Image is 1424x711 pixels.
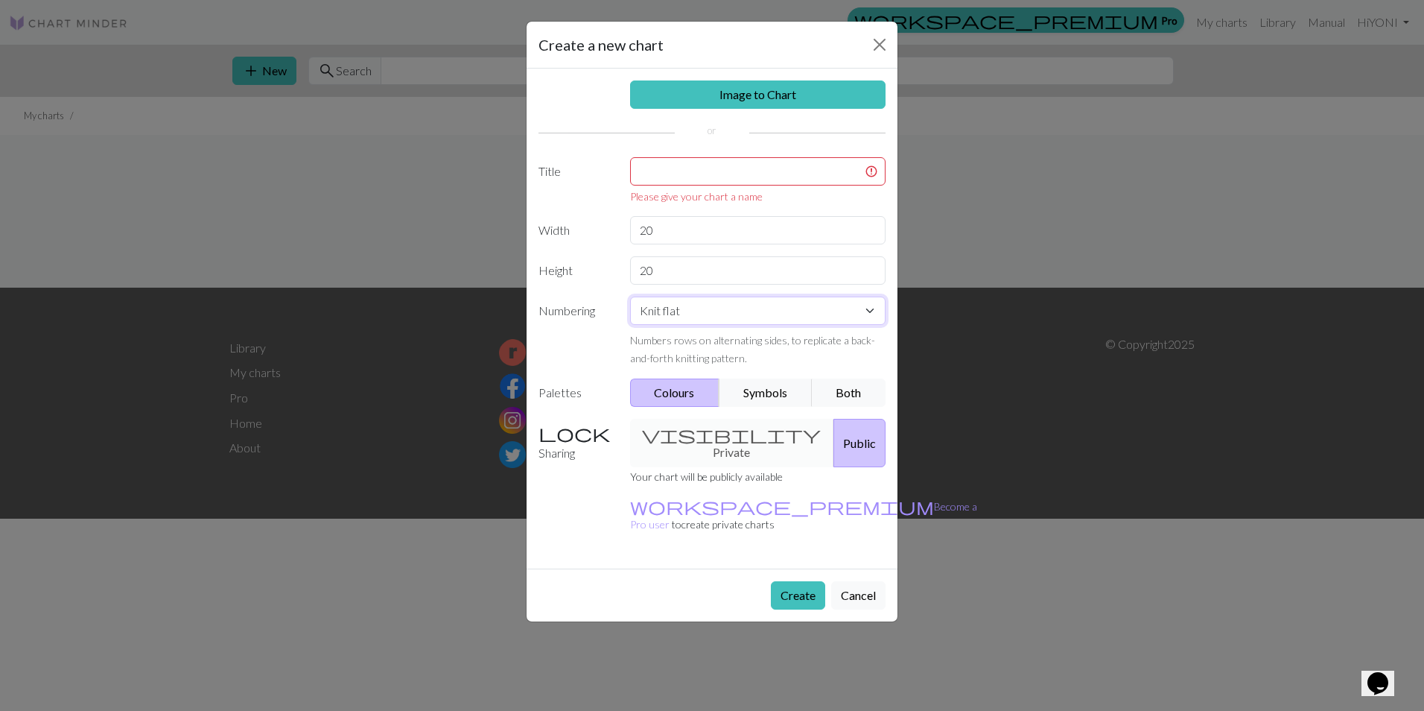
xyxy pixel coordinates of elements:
label: Palettes [530,379,621,407]
button: Symbols [719,379,813,407]
h5: Create a new chart [538,34,664,56]
label: Sharing [530,419,621,467]
button: Close [868,33,891,57]
button: Cancel [831,581,886,610]
a: Image to Chart [630,80,886,109]
iframe: chat widget [1361,651,1409,696]
label: Height [530,256,621,285]
label: Numbering [530,297,621,367]
button: Both [812,379,886,407]
button: Public [833,419,886,467]
small: Numbers rows on alternating sides, to replicate a back-and-forth knitting pattern. [630,334,875,364]
div: Please give your chart a name [630,189,886,204]
small: Your chart will be publicly available [630,470,783,483]
label: Title [530,157,621,204]
a: Become a Pro user [630,500,977,531]
span: workspace_premium [630,496,934,516]
button: Create [771,581,825,610]
small: to create private charts [630,500,977,531]
label: Width [530,216,621,244]
button: Colours [630,379,720,407]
